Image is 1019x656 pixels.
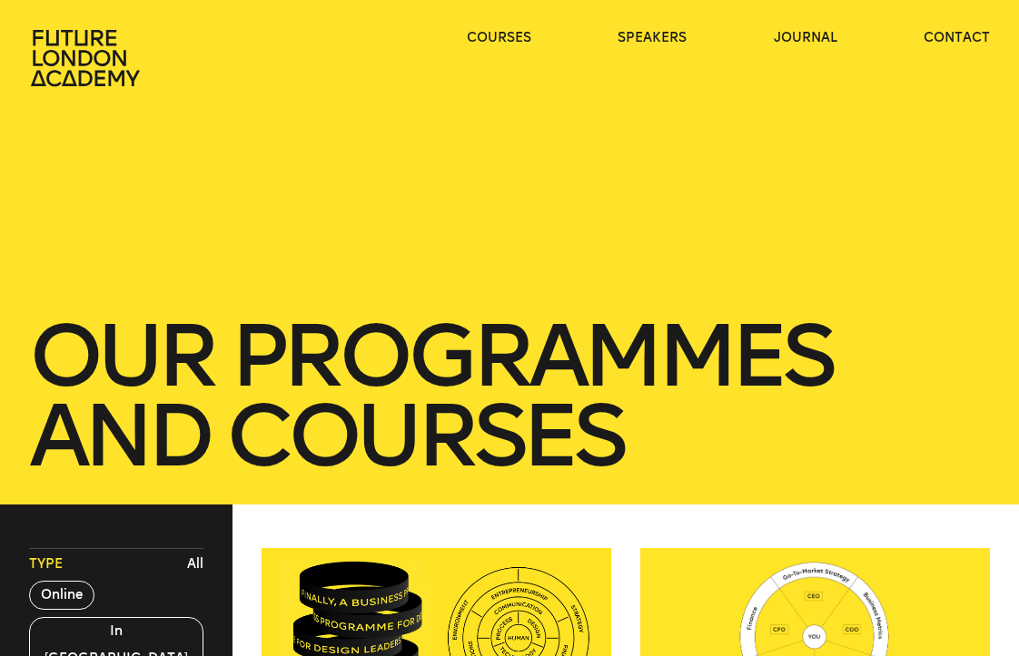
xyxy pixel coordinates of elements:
[29,555,63,573] span: Type
[467,29,531,47] a: courses
[29,316,990,475] h1: our Programmes and courses
[924,29,990,47] a: contact
[618,29,687,47] a: speakers
[183,551,208,578] button: All
[29,581,94,610] button: Online
[774,29,837,47] a: journal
